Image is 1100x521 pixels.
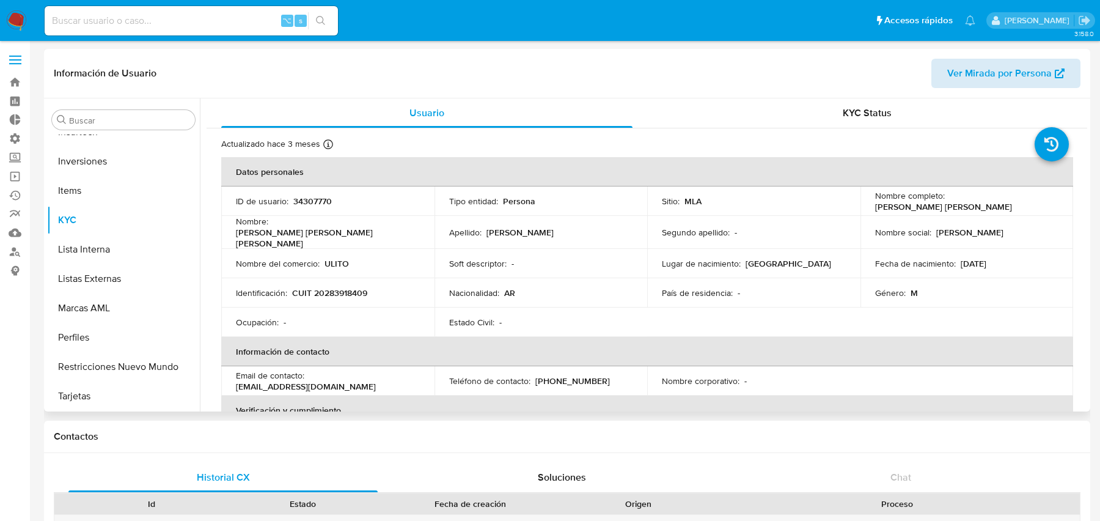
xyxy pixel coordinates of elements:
a: Salir [1078,14,1091,27]
div: Id [84,498,218,510]
p: Género : [875,287,906,298]
span: ⌥ [282,15,291,26]
p: CUIT 20283918409 [292,287,367,298]
button: Marcas AML [47,294,200,323]
p: ULITO [324,258,349,269]
p: Ocupación : [236,317,279,328]
button: Perfiles [47,323,200,352]
p: [PERSON_NAME] [486,227,554,238]
p: Nacionalidad : [449,287,499,298]
button: Ver Mirada por Persona [931,59,1080,88]
a: Notificaciones [965,15,975,26]
button: Tarjetas [47,382,200,411]
input: Buscar usuario o caso... [45,13,338,29]
p: [EMAIL_ADDRESS][DOMAIN_NAME] [236,381,376,392]
p: Segundo apellido : [662,227,730,238]
th: Información de contacto [221,337,1073,366]
button: search-icon [308,12,333,29]
p: País de residencia : [662,287,733,298]
p: 34307770 [293,196,332,207]
p: - [284,317,286,328]
button: KYC [47,205,200,235]
p: Nombre completo : [875,190,945,201]
span: Ver Mirada por Persona [947,59,1052,88]
p: Nombre social : [875,227,931,238]
p: [PERSON_NAME] [936,227,1003,238]
p: Actualizado hace 3 meses [221,138,320,150]
p: AR [504,287,515,298]
p: Apellido : [449,227,482,238]
span: Soluciones [538,470,586,484]
span: Chat [890,470,911,484]
p: MLA [684,196,702,207]
button: Restricciones Nuevo Mundo [47,352,200,382]
span: Usuario [409,106,444,120]
th: Verificación y cumplimiento [221,396,1073,425]
p: - [735,227,737,238]
p: [GEOGRAPHIC_DATA] [746,258,831,269]
p: Nombre corporativo : [662,375,739,386]
p: Tipo entidad : [449,196,498,207]
p: Teléfono de contacto : [449,375,530,386]
p: M [911,287,918,298]
button: Buscar [57,115,67,125]
h1: Contactos [54,430,1080,443]
p: - [744,375,747,386]
button: Listas Externas [47,264,200,294]
div: Proceso [722,498,1071,510]
p: Persona [503,196,535,207]
button: Lista Interna [47,235,200,264]
button: Inversiones [47,147,200,176]
p: [PERSON_NAME] [PERSON_NAME] [875,201,1012,212]
p: [PHONE_NUMBER] [535,375,610,386]
div: Fecha de creación [387,498,554,510]
span: Historial CX [197,470,250,484]
p: Nombre : [236,216,268,227]
p: - [499,317,502,328]
p: ID de usuario : [236,196,288,207]
span: KYC Status [843,106,892,120]
div: Estado [235,498,369,510]
p: Nombre del comercio : [236,258,320,269]
p: [DATE] [961,258,986,269]
p: Email de contacto : [236,370,304,381]
span: Accesos rápidos [884,14,953,27]
p: - [512,258,514,269]
p: Soft descriptor : [449,258,507,269]
p: juan.calo@mercadolibre.com [1005,15,1074,26]
p: Fecha de nacimiento : [875,258,956,269]
button: Items [47,176,200,205]
h1: Información de Usuario [54,67,156,79]
th: Datos personales [221,157,1073,187]
p: Identificación : [236,287,287,298]
p: Lugar de nacimiento : [662,258,741,269]
div: Origen [571,498,705,510]
p: [PERSON_NAME] [PERSON_NAME] [PERSON_NAME] [236,227,415,249]
span: s [299,15,302,26]
p: Estado Civil : [449,317,494,328]
input: Buscar [69,115,190,126]
p: Sitio : [662,196,680,207]
p: - [738,287,740,298]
